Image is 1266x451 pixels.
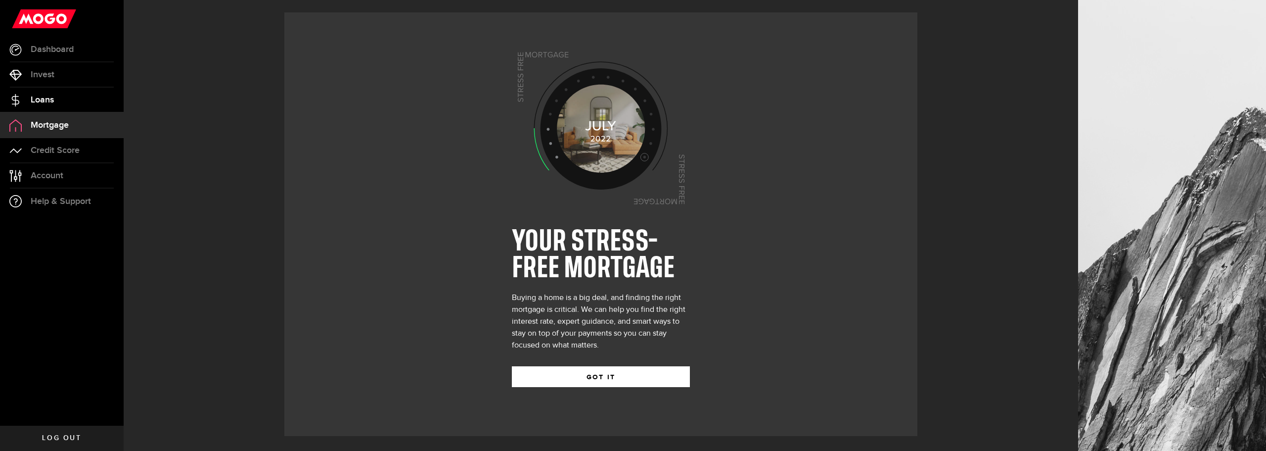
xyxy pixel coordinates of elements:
[31,146,80,155] span: Credit Score
[8,4,38,34] button: Open LiveChat chat widget
[31,96,54,104] span: Loans
[31,45,74,54] span: Dashboard
[512,292,690,351] div: Buying a home is a big deal, and finding the right mortgage is critical. We can help you find the...
[31,70,54,79] span: Invest
[512,366,690,387] button: GOT IT
[31,121,69,130] span: Mortgage
[42,435,81,442] span: Log out
[31,197,91,206] span: Help & Support
[512,229,690,282] h1: YOUR STRESS-FREE MORTGAGE
[31,171,63,180] span: Account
